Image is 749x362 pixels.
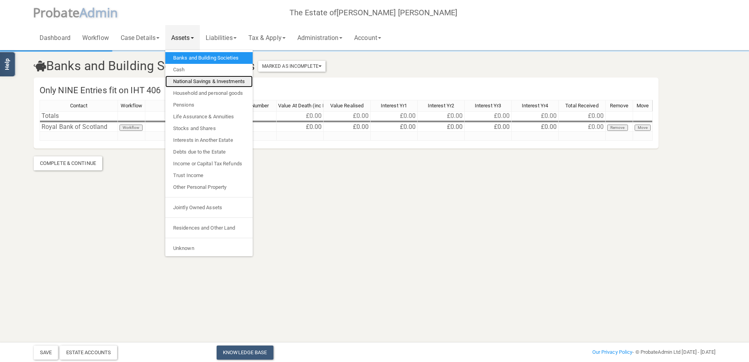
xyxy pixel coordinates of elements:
[610,103,628,109] span: Remove
[592,349,633,355] a: Our Privacy Policy
[80,4,118,21] span: A
[115,25,165,50] a: Case Details
[522,103,548,109] span: Interest Yr4
[165,123,253,134] a: Stocks and Shares
[76,25,115,50] a: Workflow
[34,346,58,360] button: Save
[371,123,418,132] td: £0.00
[428,103,454,109] span: Interest Yr2
[607,125,628,131] button: Remove
[559,123,606,132] td: £0.00
[277,123,324,132] td: £0.00
[418,111,465,121] td: £0.00
[121,103,143,109] span: Workflow
[40,111,118,121] td: Totals
[258,61,326,72] button: Marked As Incomplete
[637,103,649,109] span: Move
[324,111,371,121] td: £0.00
[165,170,253,181] a: Trust Income
[559,111,606,121] td: £0.00
[33,4,80,21] span: P
[418,123,465,132] td: £0.00
[465,123,512,132] td: £0.00
[165,52,253,64] a: Banks and Building Societies
[278,103,342,109] span: Value At Death (inc Interest)
[635,125,651,131] button: Move
[165,134,253,146] a: Interests in Another Estate
[512,123,559,132] td: £0.00
[217,346,273,360] a: Knowledge Base
[34,25,76,50] a: Dashboard
[465,111,512,121] td: £0.00
[165,111,253,123] a: Life Assurance & Annuities
[324,123,371,132] td: £0.00
[165,243,253,254] a: Unknown
[165,76,253,87] a: National Savings & Investments
[165,25,200,50] a: Assets
[381,103,407,109] span: Interest Yr1
[475,103,501,109] span: Interest Yr3
[34,81,659,100] h4: Only NINE Entries fit on IHT 406
[40,123,118,132] td: Royal Bank of Scotland
[200,25,242,50] a: Liabilities
[330,103,364,109] span: Value Realised
[34,156,102,170] div: Complete & Continue
[277,111,324,121] td: £0.00
[165,202,253,214] a: Jointly Owned Assets
[28,59,606,73] h3: Banks and Building Society Accounts
[40,4,80,21] span: robate
[60,346,118,360] div: Estate Accounts
[119,125,143,131] button: Workflow
[371,111,418,121] td: £0.00
[291,25,348,50] a: Administration
[165,158,253,170] a: Income or Capital Tax Refunds
[87,4,118,21] span: dmin
[565,103,598,109] span: Total Received
[165,181,253,193] a: Other Personal Property
[165,64,253,76] a: Cash
[512,111,559,121] td: £0.00
[165,87,253,99] a: Household and personal goods
[165,146,253,158] a: Debts due to the Estate
[165,99,253,111] a: Pensions
[490,348,721,357] div: - © ProbateAdmin Ltd [DATE] - [DATE]
[165,222,253,234] a: Residences and Other Land
[348,25,387,50] a: Account
[70,103,88,109] span: Contact
[242,25,291,50] a: Tax & Apply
